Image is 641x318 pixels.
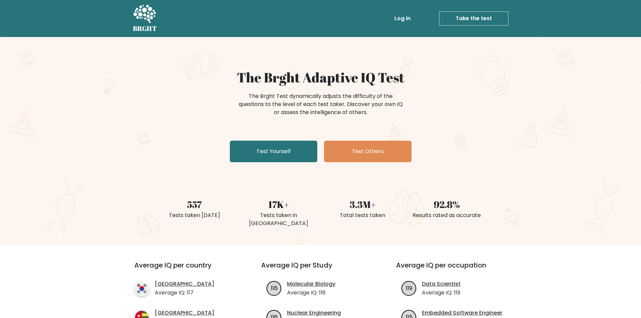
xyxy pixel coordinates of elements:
[422,309,502,317] a: Embedded Software Engineer
[396,261,515,277] h3: Average IQ per occupation
[156,211,233,219] div: Tests taken [DATE]
[422,280,461,288] a: Data Scientist
[324,141,412,162] a: Test Others
[392,12,413,25] a: Log in
[133,3,157,34] a: BRGHT
[155,280,214,288] a: [GEOGRAPHIC_DATA]
[134,281,149,296] img: country
[155,309,214,317] a: [GEOGRAPHIC_DATA]
[237,92,405,116] div: The Brght Test dynamically adjusts the difficulty of the questions to the level of each test take...
[287,280,335,288] a: Molecular Biology
[261,261,380,277] h3: Average IQ per Study
[134,261,237,277] h3: Average IQ per country
[156,197,233,211] div: 557
[133,25,157,33] h5: BRGHT
[155,289,214,297] p: Average IQ: 117
[287,289,335,297] p: Average IQ: 116
[409,211,485,219] div: Results rated as accurate
[241,211,317,227] div: Tests taken in [GEOGRAPHIC_DATA]
[439,11,508,26] a: Take the test
[230,141,317,162] a: Test Yourself
[325,197,401,211] div: 3.3M+
[325,211,401,219] div: Total tests taken
[409,197,485,211] div: 92.8%
[422,289,461,297] p: Average IQ: 119
[156,69,485,85] h1: The Brght Adaptive IQ Test
[271,284,278,292] text: 116
[406,284,412,292] text: 119
[287,309,341,317] a: Nuclear Engineering
[241,197,317,211] div: 17K+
